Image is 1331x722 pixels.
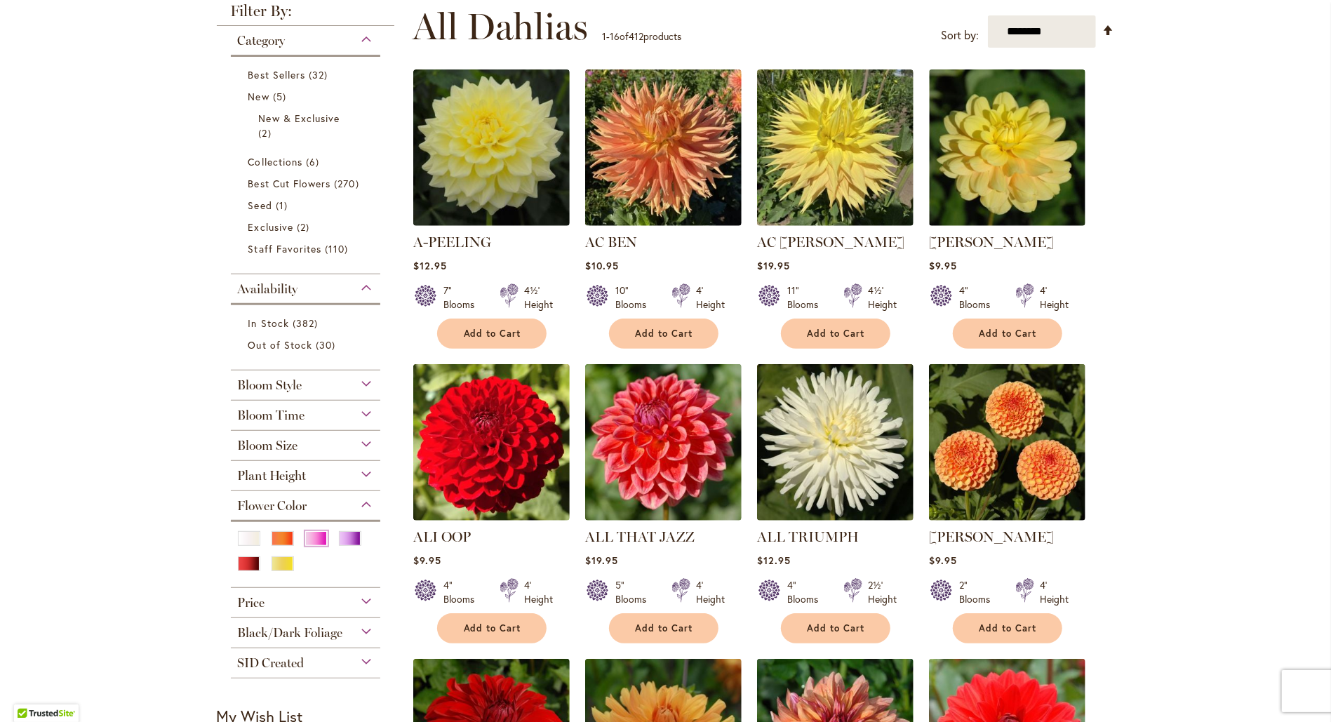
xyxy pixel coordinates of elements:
[636,622,693,634] span: Add to Cart
[757,215,914,229] a: AC Jeri
[929,215,1085,229] a: AHOY MATEY
[929,364,1085,521] img: AMBER QUEEN
[979,328,1037,340] span: Add to Cart
[585,528,695,545] a: ALL THAT JAZZ
[602,25,681,48] p: - of products
[868,283,897,312] div: 4½' Height
[585,364,742,521] img: ALL THAT JAZZ
[757,554,791,567] span: $12.95
[443,283,483,312] div: 7" Blooms
[1040,578,1069,606] div: 4' Height
[757,69,914,226] img: AC Jeri
[413,215,570,229] a: A-Peeling
[524,578,553,606] div: 4' Height
[248,316,367,330] a: In Stock 382
[238,33,286,48] span: Category
[929,510,1085,523] a: AMBER QUEEN
[248,90,269,103] span: New
[273,89,290,104] span: 5
[413,69,570,226] img: A-Peeling
[413,510,570,523] a: ALI OOP
[942,22,979,48] label: Sort by:
[437,319,547,349] button: Add to Cart
[929,528,1054,545] a: [PERSON_NAME]
[757,528,859,545] a: ALL TRIUMPH
[238,595,265,610] span: Price
[1040,283,1069,312] div: 4' Height
[979,622,1037,634] span: Add to Cart
[585,554,618,567] span: $19.95
[413,364,570,521] img: ALI OOP
[334,176,362,191] span: 270
[929,234,1054,250] a: [PERSON_NAME]
[787,578,827,606] div: 4" Blooms
[248,241,367,256] a: Staff Favorites
[868,578,897,606] div: 2½' Height
[757,234,904,250] a: AC [PERSON_NAME]
[757,510,914,523] a: ALL TRIUMPH
[293,316,321,330] span: 382
[781,613,890,643] button: Add to Cart
[959,578,998,606] div: 2" Blooms
[464,622,521,634] span: Add to Cart
[929,259,957,272] span: $9.95
[248,67,367,82] a: Best Sellers
[585,215,742,229] a: AC BEN
[306,154,323,169] span: 6
[585,234,637,250] a: AC BEN
[696,578,725,606] div: 4' Height
[413,6,588,48] span: All Dahlias
[808,622,865,634] span: Add to Cart
[238,408,305,423] span: Bloom Time
[238,377,302,393] span: Bloom Style
[413,259,447,272] span: $12.95
[248,316,289,330] span: In Stock
[636,328,693,340] span: Add to Cart
[238,498,307,514] span: Flower Color
[309,67,331,82] span: 32
[464,328,521,340] span: Add to Cart
[929,554,957,567] span: $9.95
[248,176,367,191] a: Best Cut Flowers
[11,672,50,711] iframe: Launch Accessibility Center
[238,281,298,297] span: Availability
[248,155,303,168] span: Collections
[248,68,306,81] span: Best Sellers
[248,338,313,352] span: Out of Stock
[609,319,718,349] button: Add to Cart
[248,220,367,234] a: Exclusive
[248,198,367,213] a: Seed
[959,283,998,312] div: 4" Blooms
[248,220,293,234] span: Exclusive
[437,613,547,643] button: Add to Cart
[217,4,395,26] strong: Filter By:
[602,29,606,43] span: 1
[248,154,367,169] a: Collections
[259,112,340,125] span: New & Exclusive
[585,69,742,226] img: AC BEN
[615,283,655,312] div: 10" Blooms
[929,69,1085,226] img: AHOY MATEY
[757,364,914,521] img: ALL TRIUMPH
[808,328,865,340] span: Add to Cart
[259,126,275,140] span: 2
[413,554,441,567] span: $9.95
[297,220,313,234] span: 2
[238,468,307,483] span: Plant Height
[248,199,272,212] span: Seed
[238,625,343,641] span: Black/Dark Foliage
[413,528,471,545] a: ALI OOP
[953,319,1062,349] button: Add to Cart
[610,29,620,43] span: 16
[585,510,742,523] a: ALL THAT JAZZ
[524,283,553,312] div: 4½' Height
[238,655,305,671] span: SID Created
[276,198,291,213] span: 1
[629,29,643,43] span: 412
[781,319,890,349] button: Add to Cart
[248,177,331,190] span: Best Cut Flowers
[316,337,339,352] span: 30
[609,613,718,643] button: Add to Cart
[757,259,790,272] span: $19.95
[696,283,725,312] div: 4' Height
